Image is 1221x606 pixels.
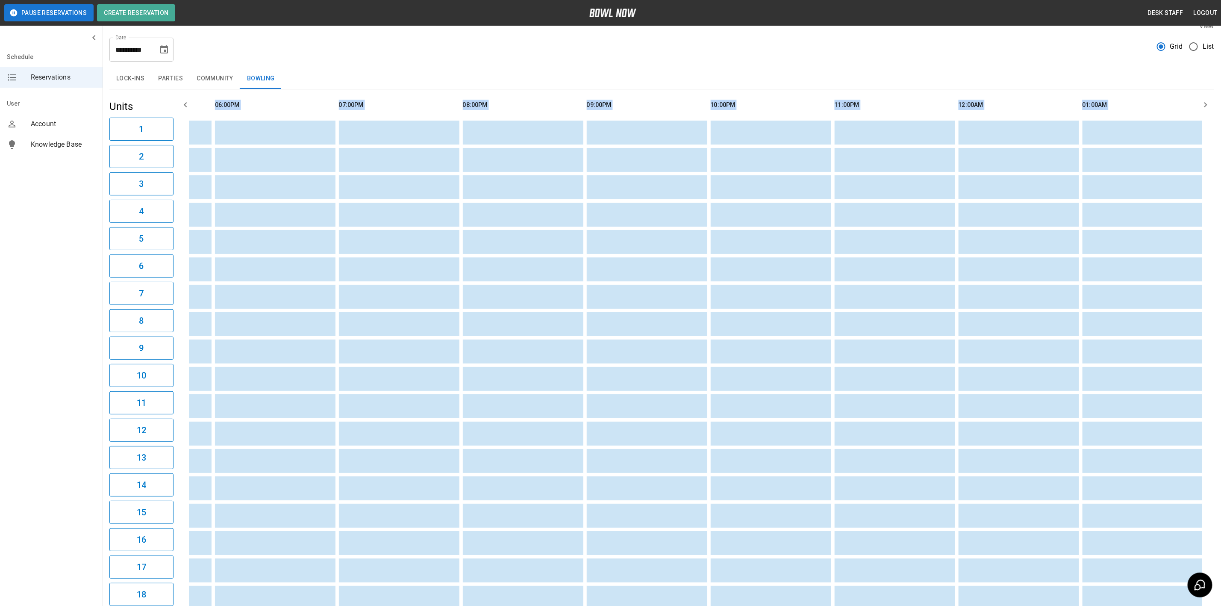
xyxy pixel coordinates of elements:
[156,41,173,58] button: Choose date, selected date is Nov 7, 2025
[1203,41,1214,52] span: List
[109,501,174,524] button: 15
[109,583,174,606] button: 18
[137,588,146,601] h6: 18
[109,446,174,469] button: 13
[1145,5,1187,21] button: Desk Staff
[109,282,174,305] button: 7
[190,68,240,89] button: Community
[139,287,144,300] h6: 7
[109,68,151,89] button: Lock-ins
[109,254,174,278] button: 6
[1199,22,1214,30] label: View
[109,309,174,332] button: 8
[139,232,144,245] h6: 5
[137,533,146,547] h6: 16
[31,72,96,83] span: Reservations
[109,556,174,579] button: 17
[137,478,146,492] h6: 14
[109,473,174,497] button: 14
[109,172,174,195] button: 3
[137,423,146,437] h6: 12
[109,528,174,551] button: 16
[109,419,174,442] button: 12
[137,560,146,574] h6: 17
[97,4,175,21] button: Create Reservation
[137,505,146,519] h6: 15
[4,4,94,21] button: Pause Reservations
[137,396,146,410] h6: 11
[151,68,190,89] button: Parties
[109,100,174,113] h5: Units
[139,314,144,328] h6: 8
[1170,41,1183,52] span: Grid
[31,119,96,129] span: Account
[1190,5,1221,21] button: Logout
[109,364,174,387] button: 10
[589,9,636,17] img: logo
[139,122,144,136] h6: 1
[139,150,144,163] h6: 2
[139,177,144,191] h6: 3
[109,145,174,168] button: 2
[109,68,1214,89] div: inventory tabs
[139,259,144,273] h6: 6
[31,139,96,150] span: Knowledge Base
[109,227,174,250] button: 5
[109,200,174,223] button: 4
[137,369,146,382] h6: 10
[109,391,174,414] button: 11
[109,118,174,141] button: 1
[137,451,146,464] h6: 13
[139,204,144,218] h6: 4
[109,337,174,360] button: 9
[139,341,144,355] h6: 9
[240,68,282,89] button: Bowling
